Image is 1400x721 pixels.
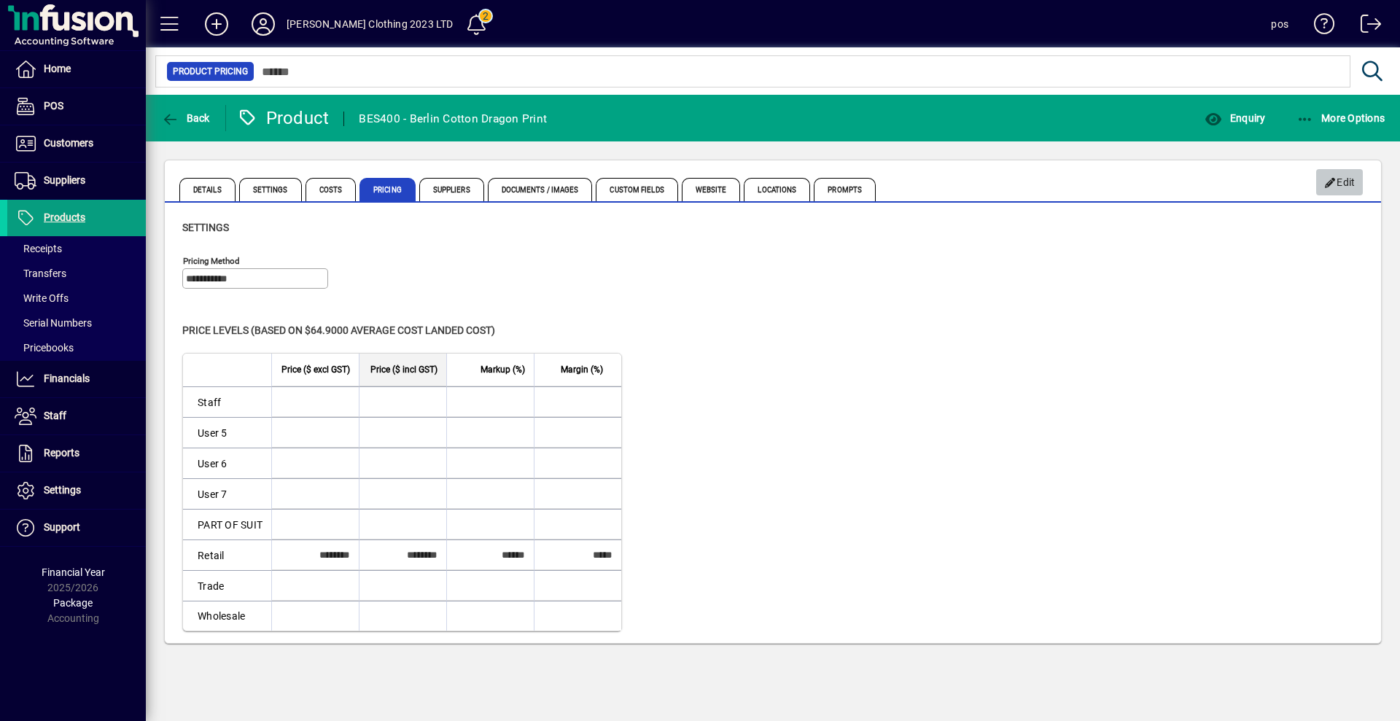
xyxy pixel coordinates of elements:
[1296,112,1385,124] span: More Options
[7,435,146,472] a: Reports
[359,107,547,130] div: BES400 - Berlin Cotton Dragon Print
[481,362,525,378] span: Markup (%)
[44,410,66,421] span: Staff
[15,317,92,329] span: Serial Numbers
[15,268,66,279] span: Transfers
[53,597,93,609] span: Package
[44,100,63,112] span: POS
[359,178,416,201] span: Pricing
[281,362,350,378] span: Price ($ excl GST)
[146,105,226,131] app-page-header-button: Back
[7,163,146,199] a: Suppliers
[7,311,146,335] a: Serial Numbers
[7,51,146,87] a: Home
[7,361,146,397] a: Financials
[814,178,876,201] span: Prompts
[287,12,453,36] div: [PERSON_NAME] Clothing 2023 LTD
[183,256,240,266] mat-label: Pricing method
[240,11,287,37] button: Profile
[183,601,271,631] td: Wholesale
[7,398,146,434] a: Staff
[1303,3,1335,50] a: Knowledge Base
[44,521,80,533] span: Support
[7,286,146,311] a: Write Offs
[44,211,85,223] span: Products
[15,342,74,354] span: Pricebooks
[183,386,271,417] td: Staff
[370,362,437,378] span: Price ($ incl GST)
[44,174,85,186] span: Suppliers
[7,125,146,162] a: Customers
[15,292,69,304] span: Write Offs
[1293,105,1389,131] button: More Options
[183,570,271,601] td: Trade
[1316,169,1363,195] button: Edit
[44,63,71,74] span: Home
[237,106,330,130] div: Product
[7,335,146,360] a: Pricebooks
[183,448,271,478] td: User 6
[7,261,146,286] a: Transfers
[682,178,741,201] span: Website
[306,178,357,201] span: Costs
[44,137,93,149] span: Customers
[44,484,81,496] span: Settings
[744,178,810,201] span: Locations
[488,178,593,201] span: Documents / Images
[183,478,271,509] td: User 7
[7,472,146,509] a: Settings
[44,373,90,384] span: Financials
[596,178,677,201] span: Custom Fields
[182,222,229,233] span: Settings
[239,178,302,201] span: Settings
[179,178,236,201] span: Details
[182,324,495,336] span: Price levels (based on $64.9000 Average cost landed cost)
[193,11,240,37] button: Add
[1201,105,1269,131] button: Enquiry
[183,539,271,570] td: Retail
[44,447,79,459] span: Reports
[7,510,146,546] a: Support
[15,243,62,254] span: Receipts
[1324,171,1356,195] span: Edit
[1271,12,1288,36] div: pos
[161,112,210,124] span: Back
[173,64,248,79] span: Product Pricing
[419,178,484,201] span: Suppliers
[561,362,603,378] span: Margin (%)
[157,105,214,131] button: Back
[42,566,105,578] span: Financial Year
[183,509,271,539] td: PART OF SUIT
[1205,112,1265,124] span: Enquiry
[7,88,146,125] a: POS
[183,417,271,448] td: User 5
[1350,3,1382,50] a: Logout
[7,236,146,261] a: Receipts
